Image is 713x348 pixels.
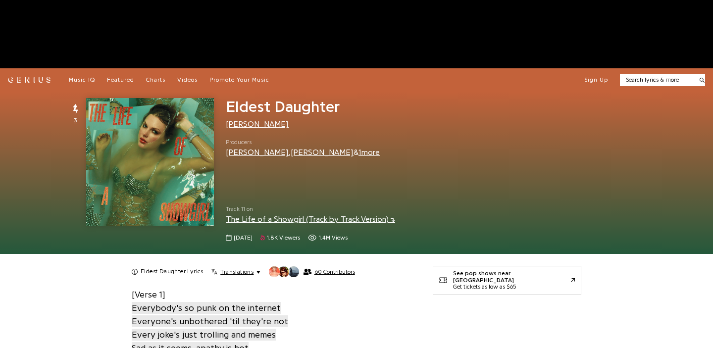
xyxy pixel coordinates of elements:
button: Translations [211,268,260,276]
span: 1,378,110 views [308,234,347,242]
div: , & [226,147,380,158]
h2: Eldest Daughter Lyrics [141,268,204,276]
span: 1.4M views [319,234,348,242]
a: Everybody's so punk on the internetEveryone's unbothered 'til they're notEvery joke's just trolli... [132,301,288,342]
span: Music IQ [69,77,95,83]
span: Producers [226,138,380,147]
button: 1more [358,148,380,157]
a: Featured [107,76,134,84]
img: Cover art for Eldest Daughter by Taylor Swift [86,98,214,226]
a: [PERSON_NAME] [291,149,354,156]
span: Featured [107,77,134,83]
input: Search lyrics & more [620,76,694,84]
div: See pop shows near [GEOGRAPHIC_DATA] [453,270,571,284]
span: Promote Your Music [209,77,269,83]
span: Translations [220,268,254,276]
span: 1,845 viewers [260,234,300,242]
span: [DATE] [234,234,253,242]
button: 60 Contributors [268,266,355,278]
span: 3 [74,116,77,125]
button: Sign Up [584,76,608,84]
a: The Life of a Showgirl (Track by Track Version) [226,215,395,223]
span: 60 Contributors [314,268,355,275]
span: Charts [146,77,165,83]
a: Charts [146,76,165,84]
span: 1.8K viewers [267,234,300,242]
span: Videos [177,77,198,83]
a: [PERSON_NAME] [226,120,289,128]
span: Track 11 on [226,205,417,213]
span: Eldest Daughter [226,99,340,115]
a: See pop shows near [GEOGRAPHIC_DATA]Get tickets as low as $65 [433,266,581,295]
span: Everybody's so punk on the internet Everyone's unbothered 'til they're not Every joke's just trol... [132,302,288,341]
a: Music IQ [69,76,95,84]
div: Get tickets as low as $65 [453,284,571,291]
a: Videos [177,76,198,84]
a: [PERSON_NAME] [226,149,289,156]
a: Promote Your Music [209,76,269,84]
